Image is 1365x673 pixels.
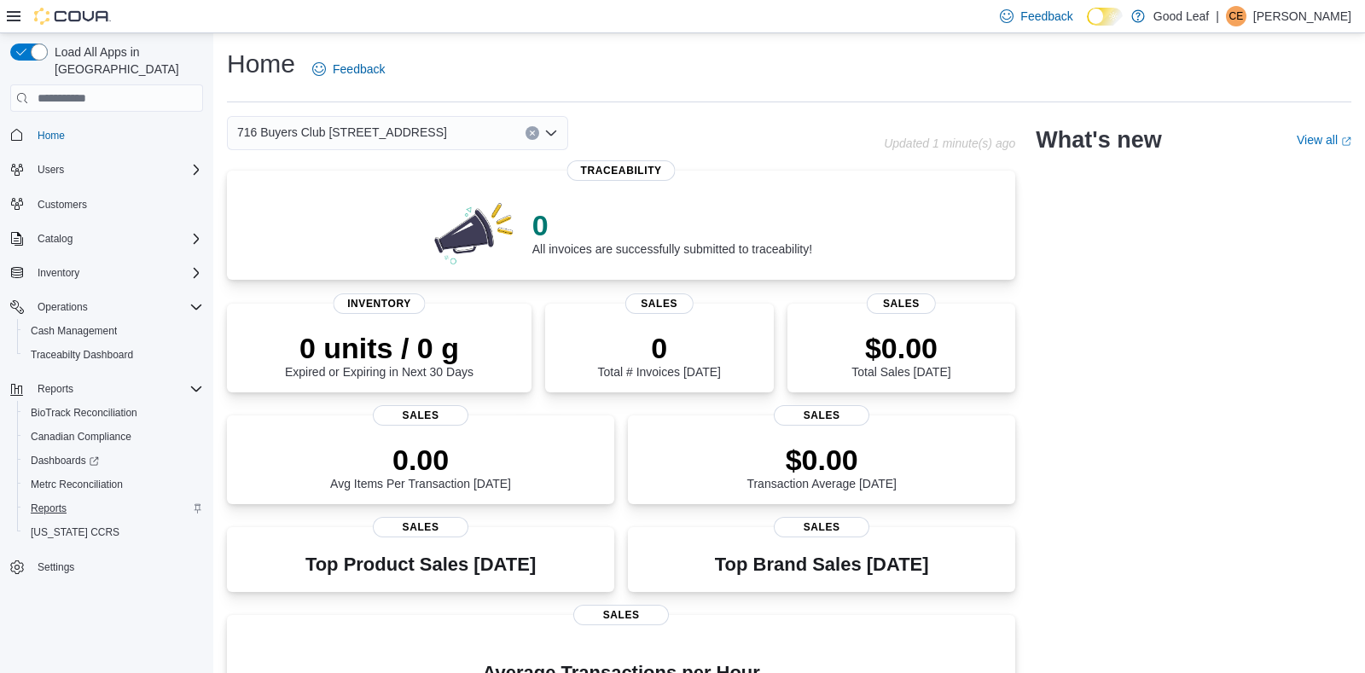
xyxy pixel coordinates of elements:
button: Cash Management [17,319,210,343]
button: Open list of options [544,126,558,140]
span: Sales [573,605,669,625]
a: Feedback [305,52,392,86]
span: Traceabilty Dashboard [24,345,203,365]
span: Operations [31,297,203,317]
h3: Top Product Sales [DATE] [305,554,536,575]
button: Metrc Reconciliation [17,473,210,496]
span: Home [31,124,203,145]
a: Dashboards [24,450,106,471]
div: Total # Invoices [DATE] [598,331,721,379]
span: Reports [31,379,203,399]
span: Dashboards [31,454,99,467]
span: Inventory [31,263,203,283]
button: Customers [3,192,210,217]
nav: Complex example [10,115,203,624]
span: Reports [31,502,67,515]
span: Traceabilty Dashboard [31,348,133,362]
span: Users [31,160,203,180]
button: Users [31,160,71,180]
span: Traceability [567,160,676,181]
img: Cova [34,8,111,25]
a: Canadian Compliance [24,426,138,447]
a: Customers [31,194,94,215]
input: Dark Mode [1087,8,1123,26]
span: Settings [38,560,74,574]
h1: Home [227,47,295,81]
p: $0.00 [851,331,950,365]
p: $0.00 [746,443,897,477]
span: Sales [774,405,869,426]
a: Metrc Reconciliation [24,474,130,495]
div: Transaction Average [DATE] [746,443,897,490]
span: CE [1229,6,1244,26]
a: Cash Management [24,321,124,341]
button: Inventory [3,261,210,285]
span: BioTrack Reconciliation [31,406,137,420]
h2: What's new [1036,126,1161,154]
button: Catalog [31,229,79,249]
p: 0 [532,208,812,242]
span: Sales [373,517,468,537]
span: Sales [867,293,935,314]
span: Inventory [38,266,79,280]
div: All invoices are successfully submitted to traceability! [532,208,812,256]
img: 0 [430,198,519,266]
button: Reports [3,377,210,401]
span: Dashboards [24,450,203,471]
span: Users [38,163,64,177]
button: Operations [3,295,210,319]
p: 0 units / 0 g [285,331,473,365]
div: Christina Elliott [1226,6,1246,26]
h3: Top Brand Sales [DATE] [715,554,929,575]
p: 0.00 [330,443,511,477]
span: 716 Buyers Club [STREET_ADDRESS] [237,122,447,142]
span: Catalog [38,232,73,246]
button: Reports [17,496,210,520]
button: [US_STATE] CCRS [17,520,210,544]
span: Reports [38,382,73,396]
a: Home [31,125,72,146]
button: Catalog [3,227,210,251]
span: Load All Apps in [GEOGRAPHIC_DATA] [48,44,203,78]
a: Dashboards [17,449,210,473]
span: Home [38,129,65,142]
span: Feedback [333,61,385,78]
div: Expired or Expiring in Next 30 Days [285,331,473,379]
div: Avg Items Per Transaction [DATE] [330,443,511,490]
button: Clear input [526,126,539,140]
span: [US_STATE] CCRS [31,525,119,539]
button: Settings [3,554,210,579]
span: Operations [38,300,88,314]
button: Traceabilty Dashboard [17,343,210,367]
button: BioTrack Reconciliation [17,401,210,425]
p: | [1216,6,1219,26]
button: Operations [31,297,95,317]
a: View allExternal link [1297,133,1351,147]
p: Updated 1 minute(s) ago [884,136,1015,150]
a: Settings [31,557,81,577]
span: Customers [31,194,203,215]
p: [PERSON_NAME] [1253,6,1351,26]
span: Metrc Reconciliation [31,478,123,491]
div: Total Sales [DATE] [851,331,950,379]
p: Good Leaf [1153,6,1209,26]
span: Metrc Reconciliation [24,474,203,495]
p: 0 [598,331,721,365]
span: Reports [24,498,203,519]
span: Settings [31,556,203,577]
button: Reports [31,379,80,399]
span: Cash Management [31,324,117,338]
span: Sales [774,517,869,537]
a: [US_STATE] CCRS [24,522,126,542]
span: Canadian Compliance [24,426,203,447]
span: BioTrack Reconciliation [24,403,203,423]
span: Customers [38,198,87,212]
span: Feedback [1020,8,1072,25]
span: Inventory [334,293,425,314]
span: Catalog [31,229,203,249]
span: Canadian Compliance [31,430,131,444]
button: Canadian Compliance [17,425,210,449]
a: Traceabilty Dashboard [24,345,140,365]
span: Sales [373,405,468,426]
